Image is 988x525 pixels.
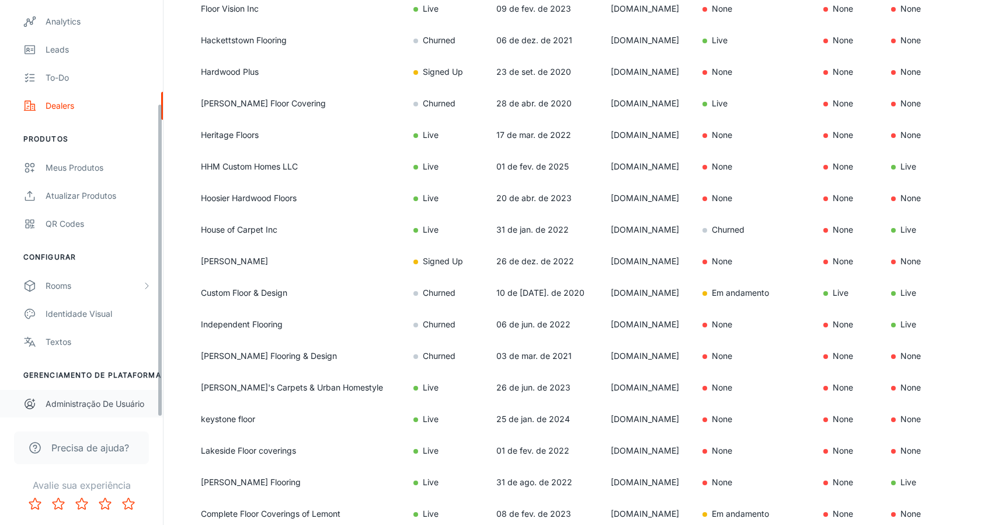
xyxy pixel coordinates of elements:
td: None [814,214,882,246]
div: Rooms [46,279,142,292]
td: [DOMAIN_NAME] [601,119,693,151]
div: Analytics [46,15,151,28]
td: 10 de [DATE]. de 2020 [487,277,601,309]
td: None [814,151,882,182]
td: Live [882,467,965,498]
button: Rate 1 star [23,492,47,516]
td: 23 de set. de 2020 [487,56,601,88]
td: Live [404,372,488,403]
td: 01 de fev. de 2025 [487,151,601,182]
td: 28 de abr. de 2020 [487,88,601,119]
td: Hardwood Plus [187,56,404,88]
td: 06 de dez. de 2021 [487,25,601,56]
td: 01 de fev. de 2022 [487,435,601,467]
td: Live [882,151,965,182]
td: 17 de mar. de 2022 [487,119,601,151]
td: [DOMAIN_NAME] [601,340,693,372]
td: [DOMAIN_NAME] [601,56,693,88]
td: Live [814,277,882,309]
td: Lakeside Floor coverings [187,435,404,467]
div: QR Codes [46,217,151,230]
td: Signed Up [404,56,488,88]
button: Rate 5 star [117,492,140,516]
div: Dealers [46,99,151,112]
td: None [882,25,965,56]
td: Signed Up [404,246,488,277]
td: [DOMAIN_NAME] [601,467,693,498]
td: [DOMAIN_NAME] [601,214,693,246]
td: None [693,467,814,498]
button: Rate 3 star [70,492,93,516]
td: [DOMAIN_NAME] [601,246,693,277]
td: 31 de jan. de 2022 [487,214,601,246]
td: House of Carpet Inc [187,214,404,246]
td: None [814,56,882,88]
td: None [882,56,965,88]
td: None [882,340,965,372]
td: None [882,246,965,277]
td: Custom Floor & Design [187,277,404,309]
td: [DOMAIN_NAME] [601,403,693,435]
td: Churned [404,309,488,340]
button: Rate 2 star [47,492,70,516]
td: None [882,403,965,435]
td: None [693,340,814,372]
td: [PERSON_NAME] [187,246,404,277]
td: 06 de jun. de 2022 [487,309,601,340]
td: Live [404,182,488,214]
td: HHM Custom Homes LLC [187,151,404,182]
td: None [693,246,814,277]
td: 26 de dez. de 2022 [487,246,601,277]
td: [DOMAIN_NAME] [601,25,693,56]
div: Identidade Visual [46,308,151,320]
td: None [693,119,814,151]
td: Churned [404,88,488,119]
td: None [693,403,814,435]
td: Hoosier Hardwood Floors [187,182,404,214]
td: None [814,467,882,498]
td: [PERSON_NAME] Floor Covering [187,88,404,119]
td: Live [882,214,965,246]
td: [DOMAIN_NAME] [601,88,693,119]
td: [PERSON_NAME]'s Carpets & Urban Homestyle [187,372,404,403]
td: Live [882,309,965,340]
td: None [693,182,814,214]
td: None [814,309,882,340]
td: Live [882,277,965,309]
div: Textos [46,336,151,348]
p: Avalie sua experiência [9,478,154,492]
td: None [882,119,965,151]
td: None [814,182,882,214]
td: Live [693,88,814,119]
td: Live [404,151,488,182]
td: [DOMAIN_NAME] [601,372,693,403]
td: [DOMAIN_NAME] [601,277,693,309]
td: None [882,88,965,119]
td: Live [404,435,488,467]
button: Rate 4 star [93,492,117,516]
td: None [882,372,965,403]
td: Live [404,403,488,435]
td: Live [404,119,488,151]
td: Live [404,214,488,246]
td: Hackettstown Flooring [187,25,404,56]
td: 03 de mar. de 2021 [487,340,601,372]
td: 26 de jun. de 2023 [487,372,601,403]
div: Leads [46,43,151,56]
div: Atualizar produtos [46,189,151,202]
td: [DOMAIN_NAME] [601,309,693,340]
td: None [882,435,965,467]
td: [DOMAIN_NAME] [601,182,693,214]
td: keystone floor [187,403,404,435]
td: None [693,435,814,467]
td: None [693,309,814,340]
td: None [814,246,882,277]
td: 25 de jan. de 2024 [487,403,601,435]
td: None [693,151,814,182]
td: 31 de ago. de 2022 [487,467,601,498]
td: None [882,182,965,214]
td: None [814,25,882,56]
td: [PERSON_NAME] Flooring [187,467,404,498]
td: Live [404,467,488,498]
td: None [693,372,814,403]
